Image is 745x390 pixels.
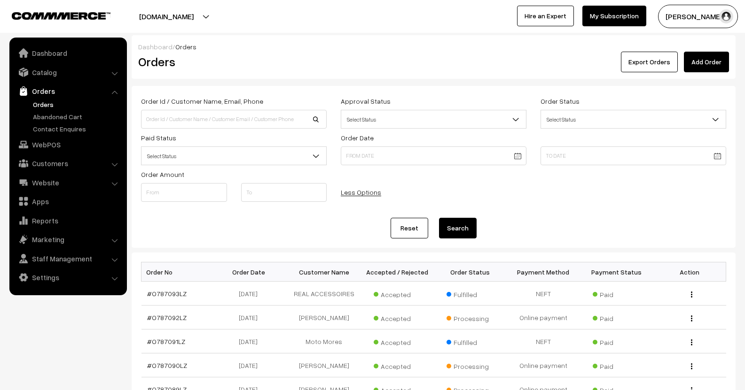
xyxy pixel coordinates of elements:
a: #O787090LZ [147,361,187,369]
input: To Date [541,146,726,165]
th: Customer Name [288,262,361,282]
h2: Orders [138,54,326,69]
label: Order Date [341,133,374,143]
td: Online payment [507,353,580,377]
input: Order Id / Customer Name / Customer Email / Customer Phone [141,110,327,129]
span: Paid [593,287,640,299]
img: COMMMERCE [12,12,110,19]
a: Less Options [341,188,381,196]
input: To [241,183,327,202]
a: #O787091LZ [147,337,185,345]
td: Moto Mores [288,329,361,353]
span: Paid [593,335,640,347]
label: Paid Status [141,133,176,143]
td: [DATE] [214,329,288,353]
span: Accepted [374,335,421,347]
span: Fulfilled [447,335,494,347]
button: Export Orders [621,52,678,72]
a: Apps [12,193,124,210]
label: Order Amount [141,169,184,179]
img: Menu [691,339,692,345]
img: user [719,9,733,23]
td: REAL ACCESSOIRES [288,282,361,306]
span: Processing [447,359,494,371]
span: Accepted [374,311,421,323]
a: Dashboard [138,43,173,51]
a: Orders [31,99,124,109]
td: NEFT [507,282,580,306]
button: Search [439,218,477,238]
span: Select Status [341,110,526,129]
a: Catalog [12,64,124,81]
span: Accepted [374,287,421,299]
th: Action [653,262,726,282]
input: From Date [341,146,526,165]
label: Order Id / Customer Name, Email, Phone [141,96,263,106]
a: My Subscription [582,6,646,26]
a: Abandoned Cart [31,112,124,122]
th: Order No [141,262,215,282]
td: [PERSON_NAME] [288,306,361,329]
th: Accepted / Rejected [361,262,434,282]
th: Order Date [214,262,288,282]
a: Customers [12,155,124,172]
th: Payment Status [580,262,653,282]
a: Contact Enquires [31,124,124,134]
span: Orders [175,43,196,51]
span: Select Status [541,111,726,128]
td: [PERSON_NAME] [288,353,361,377]
a: Hire an Expert [517,6,574,26]
a: Staff Management [12,250,124,267]
td: [DATE] [214,353,288,377]
img: Menu [691,315,692,321]
input: From [141,183,227,202]
th: Payment Method [507,262,580,282]
a: WebPOS [12,136,124,153]
a: Website [12,174,124,191]
span: Paid [593,359,640,371]
img: Menu [691,291,692,298]
div: / [138,42,729,52]
td: NEFT [507,329,580,353]
td: [DATE] [214,306,288,329]
span: Paid [593,311,640,323]
span: Select Status [141,148,326,164]
button: [PERSON_NAME] [658,5,738,28]
th: Order Status [434,262,507,282]
label: Order Status [541,96,580,106]
a: Orders [12,83,124,99]
a: COMMMERCE [12,9,94,21]
span: Select Status [341,111,526,128]
span: Processing [447,311,494,323]
button: [DOMAIN_NAME] [106,5,227,28]
label: Approval Status [341,96,391,106]
span: Fulfilled [447,287,494,299]
td: Online payment [507,306,580,329]
a: Reset [391,218,428,238]
a: Settings [12,269,124,286]
a: #O787093LZ [147,290,187,298]
a: Dashboard [12,45,124,61]
span: Select Status [541,110,726,129]
td: [DATE] [214,282,288,306]
img: Menu [691,363,692,369]
a: Add Order [684,52,729,72]
span: Accepted [374,359,421,371]
span: Select Status [141,146,327,165]
a: #O787092LZ [147,314,187,321]
a: Reports [12,212,124,229]
a: Marketing [12,231,124,248]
